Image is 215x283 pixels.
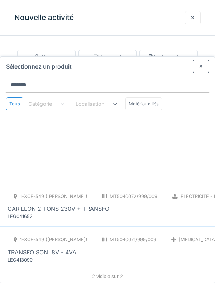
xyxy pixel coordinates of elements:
[20,236,87,243] div: 1-XCE-549 ([PERSON_NAME])
[8,248,76,257] div: TRANSFO SON. 8V - 4VA
[6,97,23,110] div: Tous
[94,53,122,60] div: Transport
[20,193,87,200] div: 1-XCE-549 ([PERSON_NAME])
[35,53,58,60] div: Heures
[110,236,156,243] div: MT5040071/999/009
[0,57,215,73] div: Sélectionnez un produit
[125,97,162,110] div: Matériaux liés
[14,13,74,22] h3: Nouvelle activité
[76,100,115,108] div: Localisation
[8,257,94,263] div: LEG413090
[110,193,157,200] div: MT5040072/999/009
[8,213,94,220] div: LEG041652
[8,204,109,213] div: CARILLON 2 TONS 230V + TRANSFO
[149,53,188,60] div: Facture externe
[0,270,215,283] div: 2 visible sur 2
[28,100,62,108] div: Catégorie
